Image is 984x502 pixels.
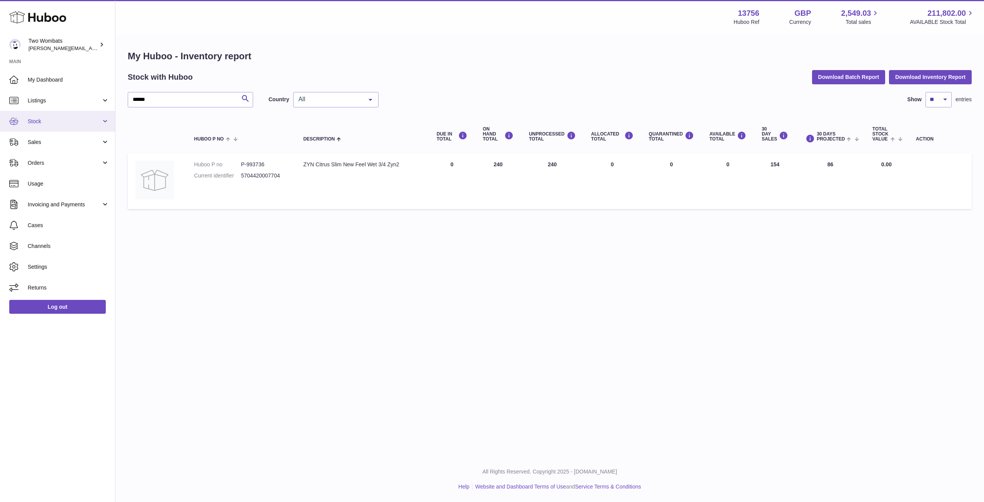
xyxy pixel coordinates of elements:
td: 86 [796,153,865,209]
img: philip.carroll@twowombats.com [9,39,21,50]
span: Total sales [846,18,880,26]
a: 2,549.03 Total sales [841,8,880,26]
div: Action [916,137,964,142]
span: All [297,95,363,103]
div: 30 DAY SALES [762,127,788,142]
span: [PERSON_NAME][EMAIL_ADDRESS][PERSON_NAME][DOMAIN_NAME] [28,45,195,51]
span: Orders [28,159,101,167]
a: 211,802.00 AVAILABLE Stock Total [910,8,975,26]
h1: My Huboo - Inventory report [128,50,972,62]
strong: 13756 [738,8,759,18]
span: Description [303,137,335,142]
span: 211,802.00 [927,8,966,18]
div: ALLOCATED Total [591,131,634,142]
td: 240 [521,153,584,209]
label: Show [907,96,922,103]
div: Currency [789,18,811,26]
dd: 5704420007704 [241,172,288,179]
p: All Rights Reserved. Copyright 2025 - [DOMAIN_NAME] [122,468,978,475]
span: Listings [28,97,101,104]
dt: Current identifier [194,172,241,179]
li: and [472,483,641,490]
img: product image [135,161,174,199]
span: Cases [28,222,109,229]
button: Download Inventory Report [889,70,972,84]
div: ZYN Citrus Slim New Feel Wet 3/4 Zyn2 [303,161,421,168]
a: Website and Dashboard Terms of Use [475,484,566,490]
span: AVAILABLE Stock Total [910,18,975,26]
td: 240 [475,153,521,209]
span: Total stock value [872,127,889,142]
td: 0 [584,153,641,209]
span: Returns [28,284,109,291]
div: ON HAND Total [483,127,514,142]
span: 0.00 [881,161,892,167]
span: 30 DAYS PROJECTED [817,132,845,142]
span: 2,549.03 [841,8,871,18]
span: Usage [28,180,109,187]
span: My Dashboard [28,76,109,84]
span: Huboo P no [194,137,224,142]
h2: Stock with Huboo [128,72,193,82]
a: Service Terms & Conditions [575,484,641,490]
div: UNPROCESSED Total [529,131,576,142]
span: Stock [28,118,101,125]
a: Help [459,484,470,490]
button: Download Batch Report [812,70,886,84]
div: Two Wombats [28,37,98,52]
div: DUE IN TOTAL [437,131,467,142]
label: Country [269,96,289,103]
td: 154 [754,153,796,209]
span: Settings [28,263,109,271]
span: Sales [28,139,101,146]
span: Channels [28,243,109,250]
div: AVAILABLE Total [709,131,746,142]
dd: P-993736 [241,161,288,168]
div: QUARANTINED Total [649,131,694,142]
div: Huboo Ref [734,18,759,26]
span: Invoicing and Payments [28,201,101,208]
dt: Huboo P no [194,161,241,168]
a: Log out [9,300,106,314]
strong: GBP [794,8,811,18]
td: 0 [702,153,754,209]
td: 0 [429,153,475,209]
span: entries [956,96,972,103]
span: 0 [670,161,673,167]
